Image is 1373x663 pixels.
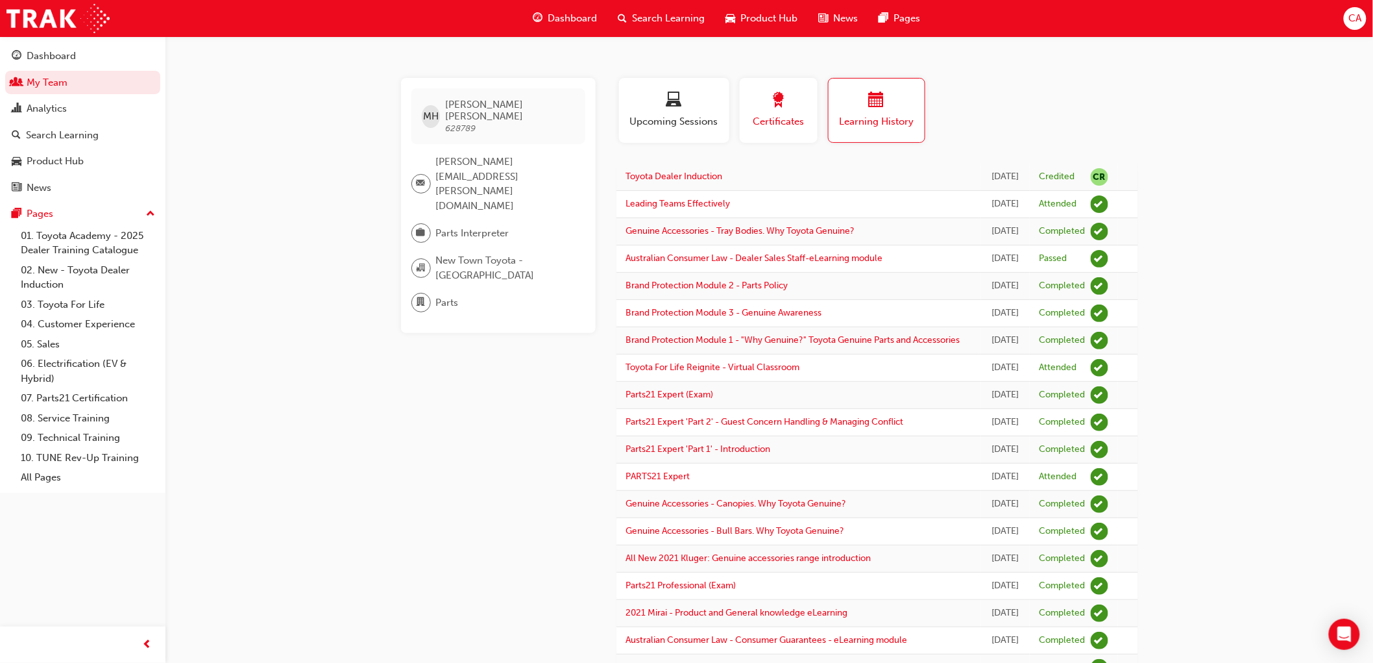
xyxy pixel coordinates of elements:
span: Parts [436,295,459,310]
a: Product Hub [5,149,160,173]
span: [PERSON_NAME] [PERSON_NAME] [445,99,574,122]
div: Product Hub [27,154,84,169]
a: All Pages [16,468,160,488]
div: Attended [1039,362,1077,374]
div: Completed [1039,607,1086,619]
a: Toyota Dealer Induction [626,171,723,182]
span: people-icon [12,77,21,89]
div: Thu Sep 08 2022 22:00:00 GMT+0800 (Australian Western Standard Time) [991,633,1019,648]
a: Analytics [5,97,160,121]
div: News [27,181,51,195]
div: Pages [27,206,53,221]
div: Attended [1039,471,1077,483]
span: search-icon [618,10,627,27]
span: guage-icon [533,10,543,27]
a: Brand Protection Module 2 - Parts Policy [626,280,788,291]
div: Thu May 16 2024 12:19:51 GMT+0800 (Australian Western Standard Time) [991,251,1019,266]
div: Completed [1039,225,1086,238]
a: Australian Consumer Law - Consumer Guarantees - eLearning module [626,634,908,645]
span: Upcoming Sessions [629,114,720,129]
span: Product Hub [741,11,798,26]
span: car-icon [12,156,21,168]
span: [PERSON_NAME][EMAIL_ADDRESS][PERSON_NAME][DOMAIN_NAME] [436,155,575,213]
a: Parts21 Expert 'Part 1' - Introduction [626,444,771,455]
button: Pages [5,202,160,226]
div: Completed [1039,634,1086,647]
span: Certificates [749,114,808,129]
span: pages-icon [879,10,889,27]
span: guage-icon [12,51,21,62]
a: Australian Consumer Law - Dealer Sales Staff-eLearning module [626,253,883,264]
div: Search Learning [26,128,99,143]
a: 06. Electrification (EV & Hybrid) [16,354,160,388]
span: department-icon [417,294,426,311]
div: Tue Sep 19 2023 10:00:00 GMT+0800 (Australian Western Standard Time) [991,388,1019,403]
a: Parts21 Expert (Exam) [626,389,714,400]
a: Toyota For Life Reignite - Virtual Classroom [626,362,800,373]
a: Genuine Accessories - Canopies. Why Toyota Genuine? [626,498,847,509]
a: 01. Toyota Academy - 2025 Dealer Training Catalogue [16,226,160,260]
div: Tue Oct 22 2024 07:00:00 GMT+0800 (Australian Western Standard Time) [991,197,1019,212]
a: Brand Protection Module 1 - "Why Genuine?" Toyota Genuine Parts and Accessories [626,334,960,345]
div: Completed [1039,525,1086,538]
div: Tue Mar 25 2025 20:00:00 GMT+0800 (Australian Western Standard Time) [991,169,1019,184]
div: Tue May 16 2023 22:00:00 GMT+0800 (Australian Western Standard Time) [991,497,1019,512]
button: Certificates [740,78,818,143]
a: 04. Customer Experience [16,314,160,334]
a: PARTS21 Expert [626,471,690,482]
span: learningRecordVerb_COMPLETE-icon [1091,523,1108,540]
div: Completed [1039,580,1086,592]
div: Fri Oct 20 2023 10:00:00 GMT+0800 (Australian Western Standard Time) [991,333,1019,348]
div: Wed Oct 04 2023 22:00:00 GMT+0800 (Australian Western Standard Time) [991,360,1019,375]
span: learningRecordVerb_ATTEND-icon [1091,468,1108,486]
a: 03. Toyota For Life [16,295,160,315]
span: 628789 [445,123,476,134]
span: learningRecordVerb_COMPLETE-icon [1091,605,1108,622]
span: chart-icon [12,103,21,115]
div: Thu Sep 08 2022 22:00:00 GMT+0800 (Australian Western Standard Time) [991,606,1019,621]
div: Completed [1039,416,1086,429]
span: learningRecordVerb_ATTEND-icon [1091,359,1108,377]
a: Leading Teams Effectively [626,198,731,209]
div: Credited [1039,171,1075,183]
a: Parts21 Expert 'Part 2' - Guest Concern Handling & Managing Conflict [626,416,904,427]
a: Brand Protection Module 3 - Genuine Awareness [626,307,822,318]
img: Trak [6,4,110,33]
a: 02. New - Toyota Dealer Induction [16,260,160,295]
a: 2021 Mirai - Product and General knowledge eLearning [626,607,848,618]
span: learningRecordVerb_COMPLETE-icon [1091,441,1108,458]
a: car-iconProduct Hub [716,5,808,32]
a: pages-iconPages [869,5,931,32]
span: learningRecordVerb_COMPLETE-icon [1091,277,1108,295]
span: News [834,11,858,26]
div: Tue Oct 24 2023 10:00:00 GMT+0800 (Australian Western Standard Time) [991,279,1019,294]
span: learningRecordVerb_COMPLETE-icon [1091,332,1108,349]
div: Completed [1039,389,1086,401]
span: news-icon [12,182,21,194]
button: Learning History [828,78,925,143]
div: Attended [1039,198,1077,210]
span: learningRecordVerb_PASS-icon [1091,250,1108,268]
div: Tue May 16 2023 22:00:00 GMT+0800 (Australian Western Standard Time) [991,551,1019,566]
span: learningRecordVerb_COMPLETE-icon [1091,223,1108,240]
span: briefcase-icon [417,225,426,242]
span: pages-icon [12,208,21,220]
div: Completed [1039,498,1086,510]
div: Wed Sep 13 2023 20:00:00 GMT+0800 (Australian Western Standard Time) [991,442,1019,457]
span: null-icon [1091,168,1108,186]
span: award-icon [771,92,786,110]
a: My Team [5,71,160,95]
span: prev-icon [143,637,152,653]
a: Genuine Accessories - Tray Bodies. Why Toyota Genuine? [626,225,855,236]
span: learningRecordVerb_COMPLETE-icon [1091,577,1108,595]
button: Upcoming Sessions [619,78,729,143]
div: Completed [1039,444,1086,456]
div: Completed [1039,307,1086,319]
span: car-icon [726,10,736,27]
a: 07. Parts21 Certification [16,388,160,408]
span: learningRecordVerb_ATTEND-icon [1091,195,1108,213]
a: Parts21 Professional (Exam) [626,580,736,591]
span: Pages [894,11,921,26]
